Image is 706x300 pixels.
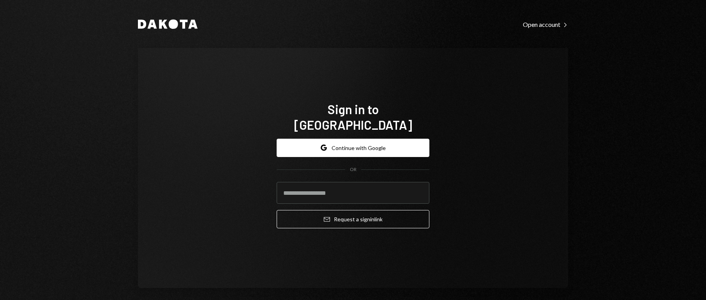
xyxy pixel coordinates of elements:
[523,20,568,28] a: Open account
[277,101,429,132] h1: Sign in to [GEOGRAPHIC_DATA]
[277,139,429,157] button: Continue with Google
[277,210,429,228] button: Request a signinlink
[350,166,357,173] div: OR
[523,21,568,28] div: Open account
